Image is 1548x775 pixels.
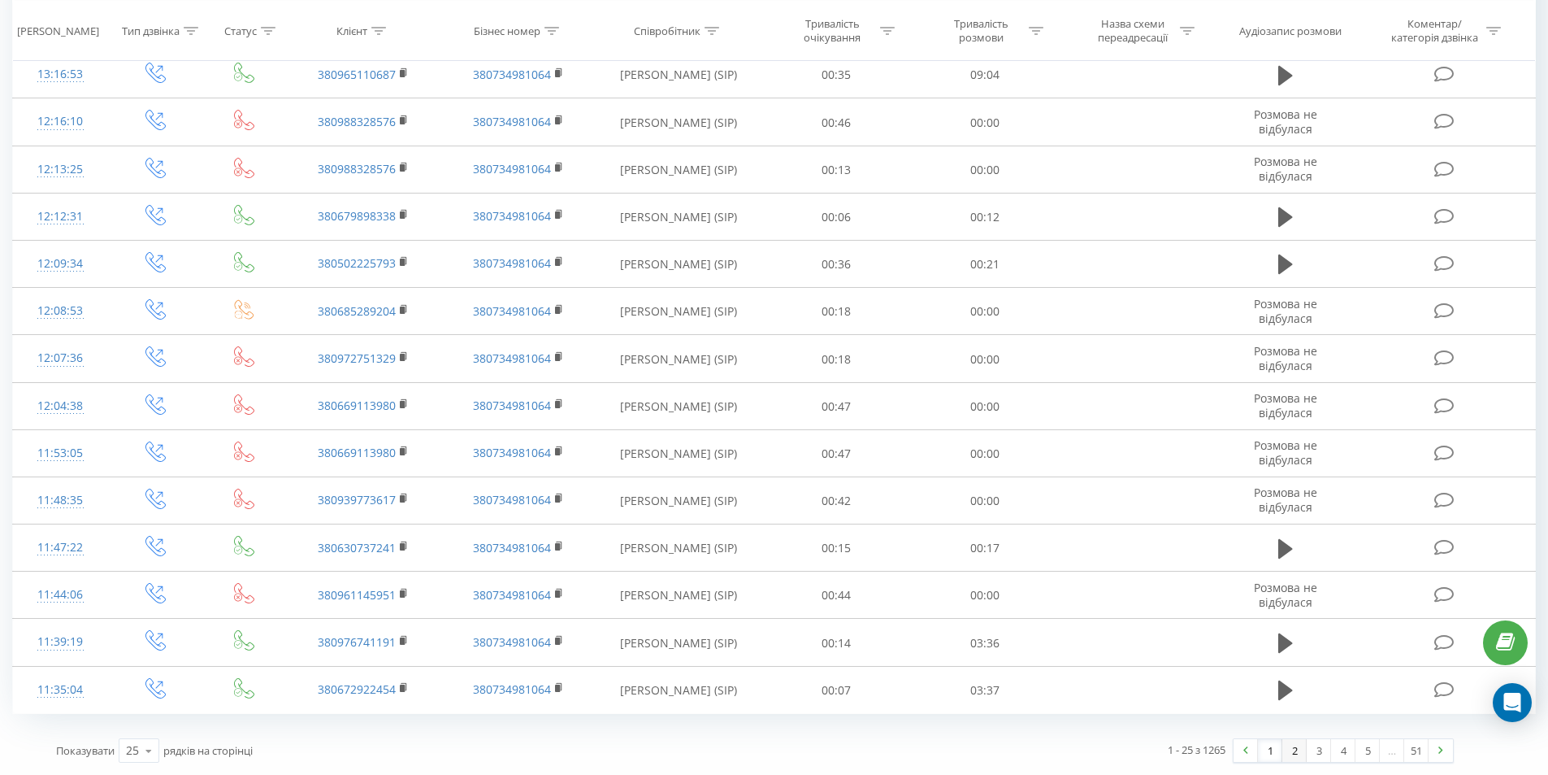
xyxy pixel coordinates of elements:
[318,208,396,224] a: 380679898338
[318,492,396,507] a: 380939773617
[473,492,551,507] font: 380734981064
[37,681,83,697] font: 11:35:04
[620,635,737,651] font: [PERSON_NAME] (SIP)
[822,256,851,272] font: 00:36
[318,681,396,697] a: 380672922454
[122,23,180,37] font: Тип дзвінка
[318,634,396,650] font: 380976741191
[473,587,551,603] a: 380734981064
[1316,743,1322,758] font: 3
[37,350,83,365] font: 12:07:36
[822,635,851,651] font: 00:14
[163,743,253,758] font: рядків на сторінці
[1254,154,1317,184] font: Розмова не відбулася
[473,634,551,650] a: 380734981064
[37,113,83,128] font: 12:16:10
[1411,743,1422,758] font: 51
[1254,485,1317,515] font: Розмова не відбулася
[1341,743,1346,758] font: 4
[970,303,999,319] font: 00:00
[37,633,83,649] font: 11:39:19
[970,446,999,461] font: 00:00
[1239,23,1342,37] font: Аудіозапис розмови
[318,350,396,366] a: 380972751329
[473,303,551,319] a: 380734981064
[804,16,861,45] font: Тривалість очікування
[970,67,999,83] font: 09:04
[1254,107,1317,137] font: Розмова не відбулася
[1254,296,1317,326] font: Розмова не відбулася
[970,635,999,651] font: 03:36
[620,256,737,272] font: [PERSON_NAME] (SIP)
[37,255,83,271] font: 12:09:34
[1254,438,1317,468] font: Розмова не відбулася
[318,114,396,129] a: 380988328576
[126,742,139,758] font: 25
[970,256,999,272] font: 00:21
[1268,743,1273,758] font: 1
[37,161,83,176] font: 12:13:25
[473,398,551,413] font: 380734981064
[1254,343,1317,373] font: Розмова не відбулася
[1292,743,1298,758] font: 2
[56,743,115,758] font: Показувати
[318,303,396,319] a: 380685289204
[1493,683,1532,722] div: Open Intercom Messenger
[37,539,83,555] font: 11:47:22
[473,350,551,366] a: 380734981064
[620,493,737,508] font: [PERSON_NAME] (SIP)
[970,398,999,414] font: 00:00
[822,67,851,83] font: 00:35
[318,445,396,460] a: 380669113980
[970,588,999,603] font: 00:00
[318,398,396,413] font: 380669113980
[473,208,551,224] a: 380734981064
[970,115,999,130] font: 00:00
[822,493,851,508] font: 00:42
[620,682,737,698] font: [PERSON_NAME] (SIP)
[1098,16,1168,45] font: Назва схеми переадресації
[318,255,396,271] a: 380502225793
[473,540,551,555] a: 380734981064
[822,209,851,224] font: 00:06
[473,255,551,271] a: 380734981064
[318,67,396,82] a: 380965110687
[822,682,851,698] font: 00:07
[634,23,700,37] font: Співробітник
[822,162,851,177] font: 00:13
[620,209,737,224] font: [PERSON_NAME] (SIP)
[970,351,999,367] font: 00:00
[620,67,737,83] font: [PERSON_NAME] (SIP)
[473,681,551,697] a: 380734981064
[473,114,551,129] a: 380734981064
[822,398,851,414] font: 00:47
[970,162,999,177] font: 00:00
[318,161,396,176] font: 380988328576
[620,115,737,130] font: [PERSON_NAME] (SIP)
[970,682,999,698] font: 03:37
[620,446,737,461] font: [PERSON_NAME] (SIP)
[620,162,737,177] font: [PERSON_NAME] (SIP)
[822,115,851,130] font: 00:46
[473,67,551,82] a: 380734981064
[1391,16,1478,45] font: Коментар/категорія дзвінка
[318,540,396,555] a: 380630737241
[37,398,83,413] font: 12:04:38
[318,587,396,603] a: 380961145951
[822,351,851,367] font: 00:18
